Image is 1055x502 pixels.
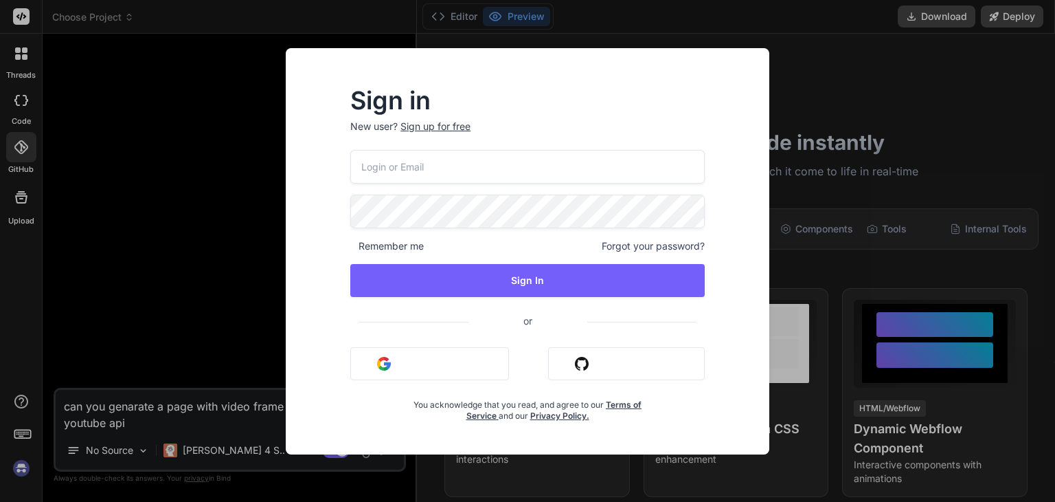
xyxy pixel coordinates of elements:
a: Terms of Service [466,400,642,421]
span: Remember me [350,239,424,253]
div: Sign up for free [400,120,470,133]
button: Sign In [350,264,705,297]
div: You acknowledge that you read, and agree to our and our [409,391,646,422]
button: Sign in with Google [350,347,509,380]
span: or [468,304,587,338]
img: github [575,357,589,371]
button: Sign in with Github [548,347,705,380]
span: Forgot your password? [602,239,705,253]
a: Privacy Policy. [530,411,589,421]
input: Login or Email [350,150,705,184]
h2: Sign in [350,89,705,111]
p: New user? [350,120,705,150]
img: google [377,357,391,371]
